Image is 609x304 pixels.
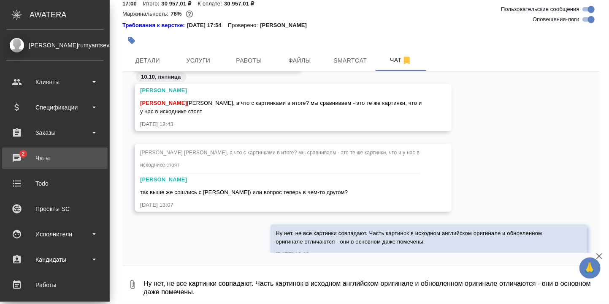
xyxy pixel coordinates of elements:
[583,259,597,277] span: 🙏
[6,253,103,266] div: Кандидаты
[140,201,422,209] div: [DATE] 13:07
[140,86,422,95] div: [PERSON_NAME]
[224,0,260,7] p: 30 957,01 ₽
[122,31,141,50] button: Добавить тэг
[260,21,313,30] p: [PERSON_NAME]
[276,250,558,259] div: [DATE] 13:22
[276,230,544,245] span: Ну нет, не все картинки совпадают. Часть картинок в исходном английском оригинале и обновленном о...
[533,15,579,24] span: Оповещения-логи
[402,55,412,66] svg: Отписаться
[6,76,103,88] div: Клиенты
[187,21,228,30] p: [DATE] 17:54
[127,55,168,66] span: Детали
[6,203,103,215] div: Проекты SC
[6,279,103,291] div: Работы
[229,55,269,66] span: Работы
[2,148,108,169] a: 2Чаты
[228,21,260,30] p: Проверено:
[198,0,224,7] p: К оплате:
[330,55,371,66] span: Smartcat
[140,175,422,184] div: [PERSON_NAME]
[178,55,219,66] span: Услуги
[6,228,103,241] div: Исполнители
[2,173,108,194] a: Todo
[30,6,110,23] div: AWATERA
[140,189,348,195] span: так выше же сошлись с [PERSON_NAME]) или вопрос теперь в чем-то другом?
[161,0,198,7] p: 30 957,01 ₽
[2,274,108,296] a: Работы
[171,11,184,17] p: 76%
[279,55,320,66] span: Файлы
[6,101,103,114] div: Спецификации
[2,198,108,219] a: Проекты SC
[6,177,103,190] div: Todo
[381,55,421,66] span: Чат
[140,150,421,168] span: [PERSON_NAME] [PERSON_NAME], а что с картинками в итоге? мы сравниваем - это те же картинки, что ...
[141,73,181,81] p: 10.10, пятница
[122,11,171,17] p: Маржинальность:
[184,8,195,19] button: 6275.72 RUB;
[140,120,422,129] div: [DATE] 12:43
[122,21,187,30] div: Нажми, чтобы открыть папку с инструкцией
[6,41,103,50] div: [PERSON_NAME]rumyantseva
[6,126,103,139] div: Заказы
[143,0,161,7] p: Итого:
[579,257,601,279] button: 🙏
[122,21,187,30] a: Требования к верстке:
[501,5,579,14] span: Пользовательские сообщения
[16,150,30,158] span: 2
[6,152,103,164] div: Чаты
[140,100,187,106] span: [PERSON_NAME]
[140,100,423,115] span: [PERSON_NAME], а что с картинками в итоге? мы сравниваем - это те же картинки, что и у нас в исхо...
